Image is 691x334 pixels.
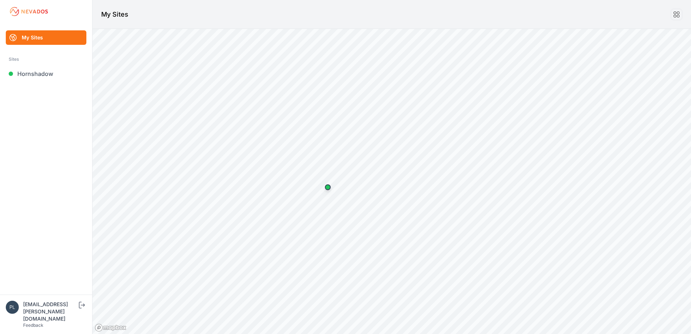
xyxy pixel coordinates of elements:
[23,322,43,328] a: Feedback
[93,29,691,334] canvas: Map
[23,301,77,322] div: [EMAIL_ADDRESS][PERSON_NAME][DOMAIN_NAME]
[6,301,19,314] img: plsmith@sundt.com
[321,180,335,194] div: Map marker
[95,324,126,332] a: Mapbox logo
[6,30,86,45] a: My Sites
[9,6,49,17] img: Nevados
[6,67,86,81] a: Hornshadow
[9,55,83,64] div: Sites
[101,9,128,20] h1: My Sites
